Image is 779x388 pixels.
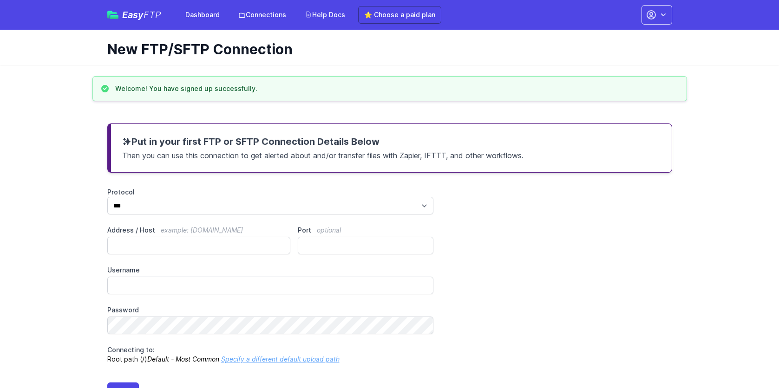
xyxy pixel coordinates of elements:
[122,10,161,19] span: Easy
[122,148,661,161] p: Then you can use this connection to get alerted about and/or transfer files with Zapier, IFTTT, a...
[107,345,434,364] p: Root path (/)
[299,6,351,23] a: Help Docs
[107,11,118,19] img: easyftp_logo.png
[107,10,161,19] a: EasyFTP
[107,346,155,354] span: Connecting to:
[180,6,225,23] a: Dashboard
[144,9,161,20] span: FTP
[317,226,341,234] span: optional
[161,226,243,234] span: example: [DOMAIN_NAME]
[115,84,257,93] h3: Welcome! You have signed up successfully.
[107,305,434,315] label: Password
[107,41,665,58] h1: New FTP/SFTP Connection
[122,135,661,148] h3: Put in your first FTP or SFTP Connection Details Below
[233,6,292,23] a: Connections
[107,188,434,197] label: Protocol
[107,226,291,235] label: Address / Host
[358,6,441,24] a: ⭐ Choose a paid plan
[147,355,219,363] i: Default - Most Common
[221,355,340,363] a: Specify a different default upload path
[298,226,433,235] label: Port
[107,265,434,275] label: Username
